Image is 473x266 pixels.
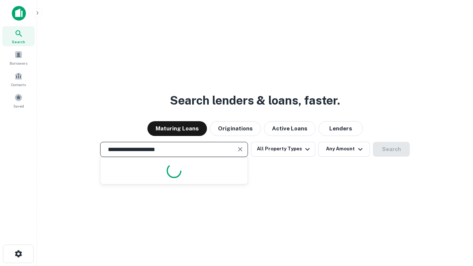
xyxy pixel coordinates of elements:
[12,6,26,21] img: capitalize-icon.png
[170,92,340,109] h3: Search lenders & loans, faster.
[2,69,35,89] a: Contacts
[10,60,27,66] span: Borrowers
[2,91,35,110] a: Saved
[12,39,25,45] span: Search
[318,142,370,157] button: Any Amount
[235,144,245,154] button: Clear
[147,121,207,136] button: Maturing Loans
[11,82,26,88] span: Contacts
[210,121,261,136] button: Originations
[436,207,473,242] iframe: Chat Widget
[319,121,363,136] button: Lenders
[13,103,24,109] span: Saved
[264,121,316,136] button: Active Loans
[2,26,35,46] a: Search
[2,48,35,68] a: Borrowers
[251,142,315,157] button: All Property Types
